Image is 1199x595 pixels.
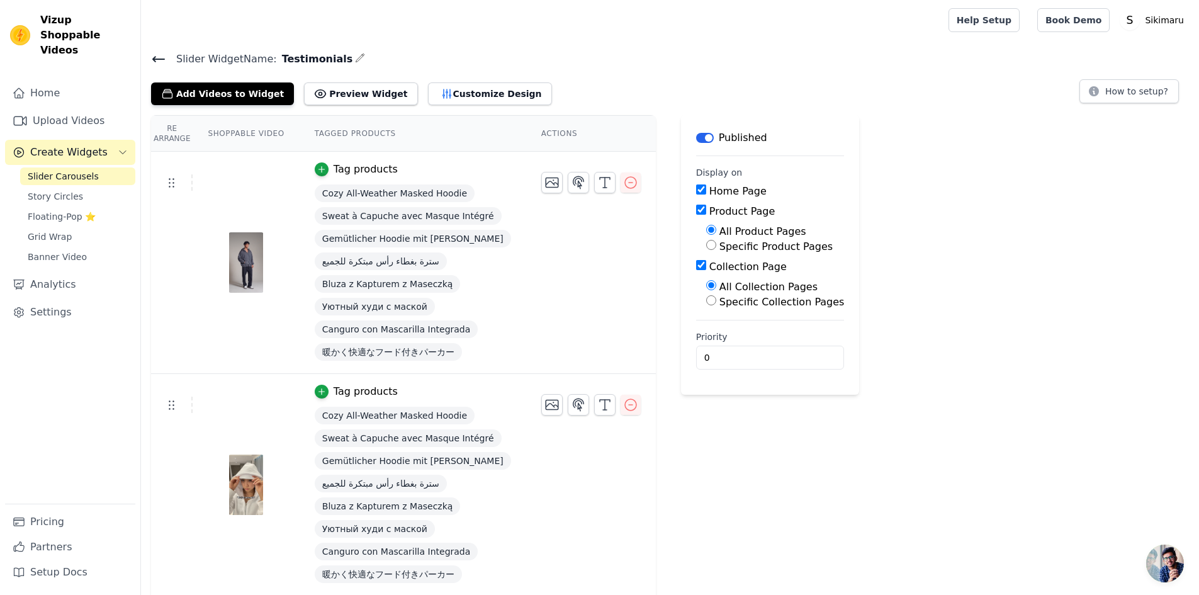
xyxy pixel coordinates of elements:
[315,275,461,293] span: Bluza z Kapturem z Maseczką
[719,296,845,308] label: Specific Collection Pages
[28,251,87,263] span: Banner Video
[709,205,775,217] label: Product Page
[151,82,294,105] button: Add Videos to Widget
[696,331,845,343] label: Priority
[709,261,787,273] label: Collection Page
[541,172,563,193] button: Change Thumbnail
[315,298,435,315] span: Уютный худи с маской
[428,82,552,105] button: Customize Design
[315,475,447,492] span: سترة بغطاء رأس مبتكرة للجميع
[949,8,1020,32] a: Help Setup
[315,407,475,424] span: Cozy All-Weather Masked Hoodie
[30,145,108,160] span: Create Widgets
[20,167,135,185] a: Slider Carousels
[1140,9,1189,31] p: Sikimaru
[719,130,767,145] p: Published
[315,230,511,247] span: Gemütlicher Hoodie mit [PERSON_NAME]
[315,162,398,177] button: Tag products
[315,320,478,338] span: Canguro con Mascarilla Integrada
[719,241,833,252] label: Specific Product Pages
[315,452,511,470] span: Gemütlicher Hoodie mit [PERSON_NAME]
[315,565,462,583] span: 暖かく快適なフード付きパーカー
[334,162,398,177] div: Tag products
[355,50,365,67] div: Edit Name
[315,252,447,270] span: سترة بغطاء رأس مبتكرة للجميع
[541,394,563,416] button: Change Thumbnail
[277,52,353,67] span: Testimonials
[28,190,83,203] span: Story Circles
[300,116,526,152] th: Tagged Products
[5,560,135,585] a: Setup Docs
[315,429,502,447] span: Sweat à Capuche avec Masque Intégré
[719,225,806,237] label: All Product Pages
[315,184,475,202] span: Cozy All-Weather Masked Hoodie
[719,281,818,293] label: All Collection Pages
[20,228,135,246] a: Grid Wrap
[28,170,99,183] span: Slider Carousels
[193,116,299,152] th: Shoppable Video
[28,210,96,223] span: Floating-Pop ⭐
[526,116,656,152] th: Actions
[228,455,264,515] img: vizup-images-7642.png
[166,52,277,67] span: Slider Widget Name:
[696,166,743,179] legend: Display on
[315,343,462,361] span: 暖かく快適なフード付きパーカー
[1079,88,1179,100] a: How to setup?
[304,82,417,105] button: Preview Widget
[1037,8,1110,32] a: Book Demo
[151,116,193,152] th: Re Arrange
[709,185,767,197] label: Home Page
[20,208,135,225] a: Floating-Pop ⭐
[5,81,135,106] a: Home
[315,520,435,538] span: Уютный худи с маской
[5,108,135,133] a: Upload Videos
[5,272,135,297] a: Analytics
[228,232,264,293] img: vizup-images-403c.png
[1127,14,1134,26] text: S
[20,248,135,266] a: Banner Video
[1079,79,1179,103] button: How to setup?
[5,509,135,535] a: Pricing
[5,535,135,560] a: Partners
[315,543,478,560] span: Canguro con Mascarilla Integrada
[20,188,135,205] a: Story Circles
[10,25,30,45] img: Vizup
[1120,9,1189,31] button: S Sikimaru
[315,497,461,515] span: Bluza z Kapturem z Maseczką
[1146,545,1184,582] div: Open chat
[315,384,398,399] button: Tag products
[5,300,135,325] a: Settings
[334,384,398,399] div: Tag products
[315,207,502,225] span: Sweat à Capuche avec Masque Intégré
[40,13,130,58] span: Vizup Shoppable Videos
[28,230,72,243] span: Grid Wrap
[5,140,135,165] button: Create Widgets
